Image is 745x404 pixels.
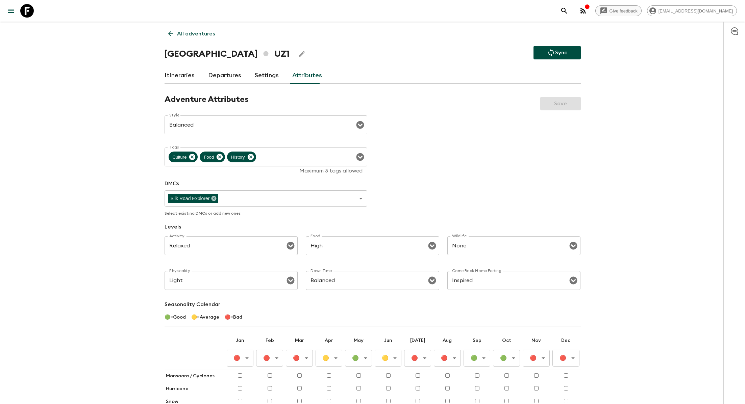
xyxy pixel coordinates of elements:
[375,351,402,365] div: 🟡
[345,337,372,344] p: May
[434,351,461,365] div: 🔴
[165,223,581,231] p: Levels
[427,276,437,285] button: Open
[169,268,190,274] label: Physicality
[286,241,295,250] button: Open
[169,167,363,174] p: Maximum 3 tags allowed
[355,152,365,162] button: Open
[316,337,343,344] p: Apr
[523,351,550,365] div: 🔴
[168,194,219,203] div: Silk Road Explorer
[4,4,18,18] button: menu
[208,68,241,84] a: Departures
[255,68,279,84] a: Settings
[165,68,195,84] a: Itineraries
[427,241,437,250] button: Open
[191,314,219,321] p: 🟡 = Average
[256,351,283,365] div: 🔴
[165,180,367,188] p: DMCs
[606,8,641,14] span: Give feedback
[165,47,290,61] h1: [GEOGRAPHIC_DATA] UZ1
[227,152,256,162] div: History
[493,337,520,344] p: Oct
[286,351,313,365] div: 🔴
[286,276,295,285] button: Open
[434,337,461,344] p: Aug
[165,209,367,217] p: Select existing DMCs or add new ones
[569,241,578,250] button: Open
[464,351,491,365] div: 🟢
[256,337,283,344] p: Feb
[225,314,242,321] p: 🔴 = Bad
[227,351,254,365] div: 🔴
[200,152,225,162] div: Food
[404,351,431,365] div: 🔴
[227,337,254,344] p: Jan
[595,5,642,16] a: Give feedback
[165,300,581,308] p: Seasonality Calendar
[166,373,224,379] p: Monsoons / Cyclones
[169,152,198,162] div: Culture
[552,351,579,365] div: 🔴
[316,351,343,365] div: 🟡
[355,120,365,130] button: Open
[375,337,402,344] p: Jun
[452,233,467,239] label: Wildlife
[286,337,313,344] p: Mar
[552,337,579,344] p: Dec
[647,5,737,16] div: [EMAIL_ADDRESS][DOMAIN_NAME]
[523,337,550,344] p: Nov
[168,195,213,203] span: Silk Road Explorer
[169,233,184,239] label: Activity
[165,27,219,41] a: All adventures
[292,68,322,84] a: Attributes
[311,233,320,239] label: Food
[533,46,581,59] button: Sync adventure departures to the booking engine
[165,95,248,105] h2: Adventure Attributes
[165,314,186,321] p: 🟢 = Good
[169,153,191,161] span: Culture
[177,30,215,38] p: All adventures
[569,276,578,285] button: Open
[169,112,179,118] label: Style
[169,144,179,150] label: Tags
[166,385,224,392] p: Hurricane
[200,153,218,161] span: Food
[493,351,520,365] div: 🟢
[452,268,501,274] label: Come Back Home Feeling
[227,153,249,161] span: History
[464,337,491,344] p: Sep
[557,4,571,18] button: search adventures
[555,49,567,57] p: Sync
[655,8,737,14] span: [EMAIL_ADDRESS][DOMAIN_NAME]
[345,351,372,365] div: 🟢
[404,337,431,344] p: [DATE]
[295,47,308,61] button: Edit Adventure Title
[311,268,332,274] label: Down Time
